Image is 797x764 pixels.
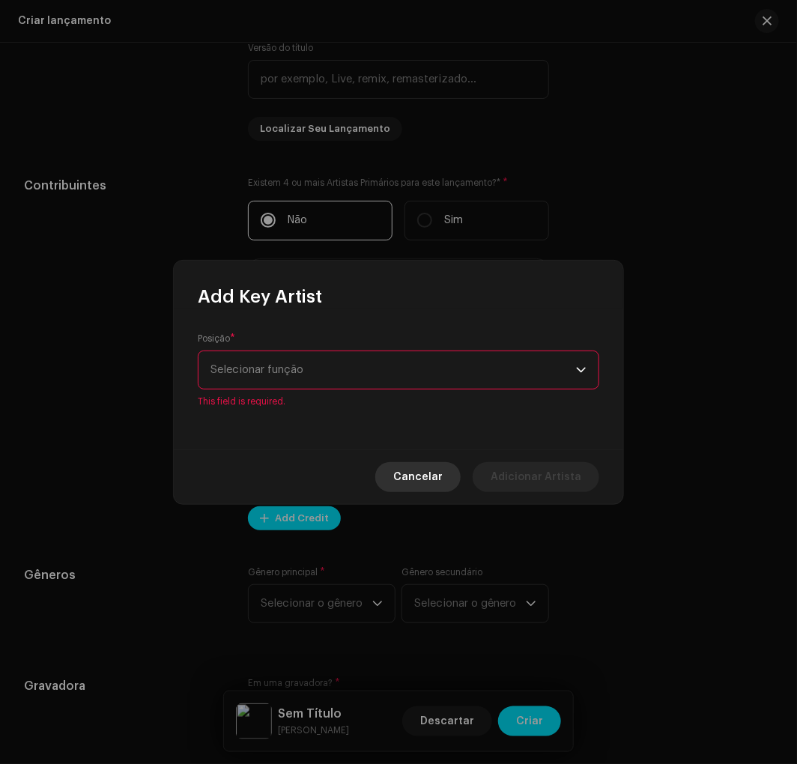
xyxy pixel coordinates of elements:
span: Selecionar função [210,351,576,389]
label: Posição [198,333,235,345]
button: Cancelar [375,462,461,492]
span: Adicionar Artista [491,462,581,492]
span: Add Key Artist [198,285,322,309]
span: Cancelar [393,462,443,492]
button: Adicionar Artista [473,462,599,492]
div: dropdown trigger [576,351,587,389]
span: This field is required. [198,395,599,407]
